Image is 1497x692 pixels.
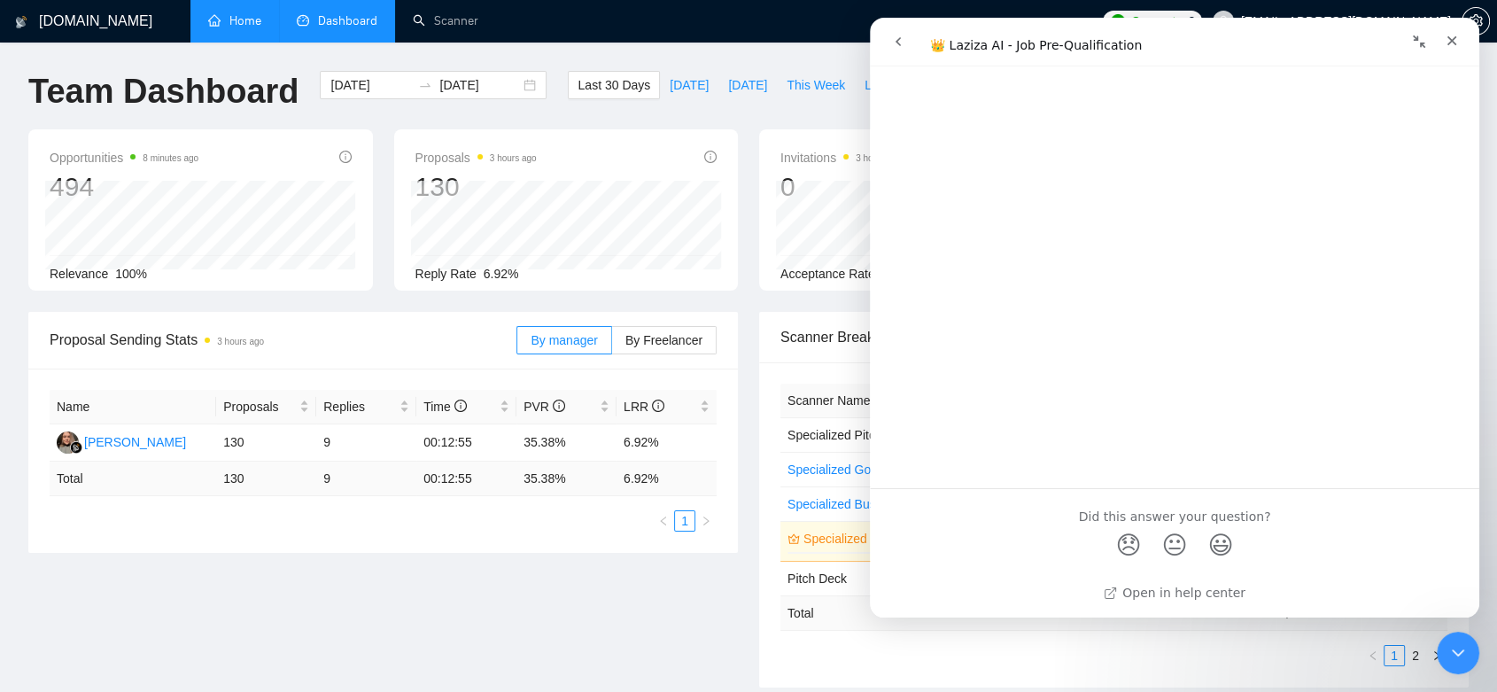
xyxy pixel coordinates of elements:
span: Dashboard [318,13,377,28]
li: Next Page [1426,645,1447,666]
span: Proposals [415,147,537,168]
div: 130 [415,170,537,204]
span: Invitations [780,147,903,168]
span: Acceptance Rate [780,267,875,281]
td: Total [780,595,934,630]
span: info-circle [339,151,352,163]
button: [DATE] [718,71,777,99]
span: swap-right [418,78,432,92]
span: By Freelancer [625,333,702,347]
span: dashboard [297,14,309,27]
span: Proposal Sending Stats [50,329,516,351]
button: This Week [777,71,855,99]
td: Total [50,462,216,496]
td: 00:12:55 [416,424,516,462]
span: Proposals [223,397,296,416]
a: setting [1462,14,1490,28]
li: 1 [1384,645,1405,666]
button: right [1426,645,1447,666]
span: left [1368,650,1378,661]
a: searchScanner [413,13,478,28]
img: VM [57,432,79,454]
span: info-circle [553,400,565,412]
th: Proposals [216,390,316,424]
span: 100% [115,267,147,281]
span: info-circle [652,400,664,412]
td: 6.92% [617,424,717,462]
span: Last Week [865,75,923,95]
a: homeHome [208,13,261,28]
span: Specialized Pitch Deck Scanner [787,428,963,442]
li: Next Page [695,510,717,532]
iframe: Intercom live chat [870,18,1479,618]
a: 2 [1406,646,1425,665]
input: Start date [330,75,411,95]
a: Specialized Google Slides Template Scanner [787,463,1035,477]
img: gigradar-bm.png [70,441,82,454]
span: Relevance [50,267,108,281]
td: 130 [216,424,316,462]
td: 6.92 % [617,462,717,496]
th: Name [50,390,216,424]
span: Opportunities [50,147,198,168]
span: Time [423,400,466,414]
button: left [653,510,674,532]
time: 3 hours ago [856,153,903,163]
th: Replies [316,390,416,424]
td: 130 [216,462,316,496]
iframe: Intercom live chat [1437,632,1479,674]
button: Last Week [855,71,933,99]
span: [DATE] [728,75,767,95]
span: right [1431,650,1442,661]
span: info-circle [454,400,467,412]
h1: Team Dashboard [28,71,299,113]
span: LRR [624,400,664,414]
button: right [695,510,717,532]
span: Scanner Name [787,393,870,408]
span: 2 [1188,12,1195,31]
td: 9 [316,424,416,462]
span: Reply Rate [415,267,477,281]
td: 35.38 % [516,462,617,496]
div: 0 [780,170,903,204]
input: End date [439,75,520,95]
time: 8 minutes ago [143,153,198,163]
img: upwork-logo.png [1111,14,1125,28]
span: By manager [531,333,597,347]
li: Previous Page [1362,645,1384,666]
li: 1 [674,510,695,532]
time: 3 hours ago [217,337,264,346]
button: setting [1462,7,1490,35]
span: to [418,78,432,92]
button: Last 30 Days [568,71,660,99]
span: Connects: [1131,12,1184,31]
span: info-circle [704,151,717,163]
span: Replies [323,397,396,416]
a: Specialized Slides Revamp Scanner [803,529,923,548]
td: 9 [316,462,416,496]
a: Specialized Business Presentation [787,497,978,511]
a: 1 [1385,646,1404,665]
div: 494 [50,170,198,204]
td: 35.38% [516,424,617,462]
span: crown [787,533,800,545]
time: 3 hours ago [490,153,537,163]
div: [PERSON_NAME] [84,432,186,452]
li: 2 [1405,645,1426,666]
button: [DATE] [660,71,718,99]
button: left [1362,645,1384,666]
a: 1 [675,511,694,531]
td: 00:12:55 [416,462,516,496]
span: user [1217,15,1229,27]
span: [DATE] [670,75,709,95]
